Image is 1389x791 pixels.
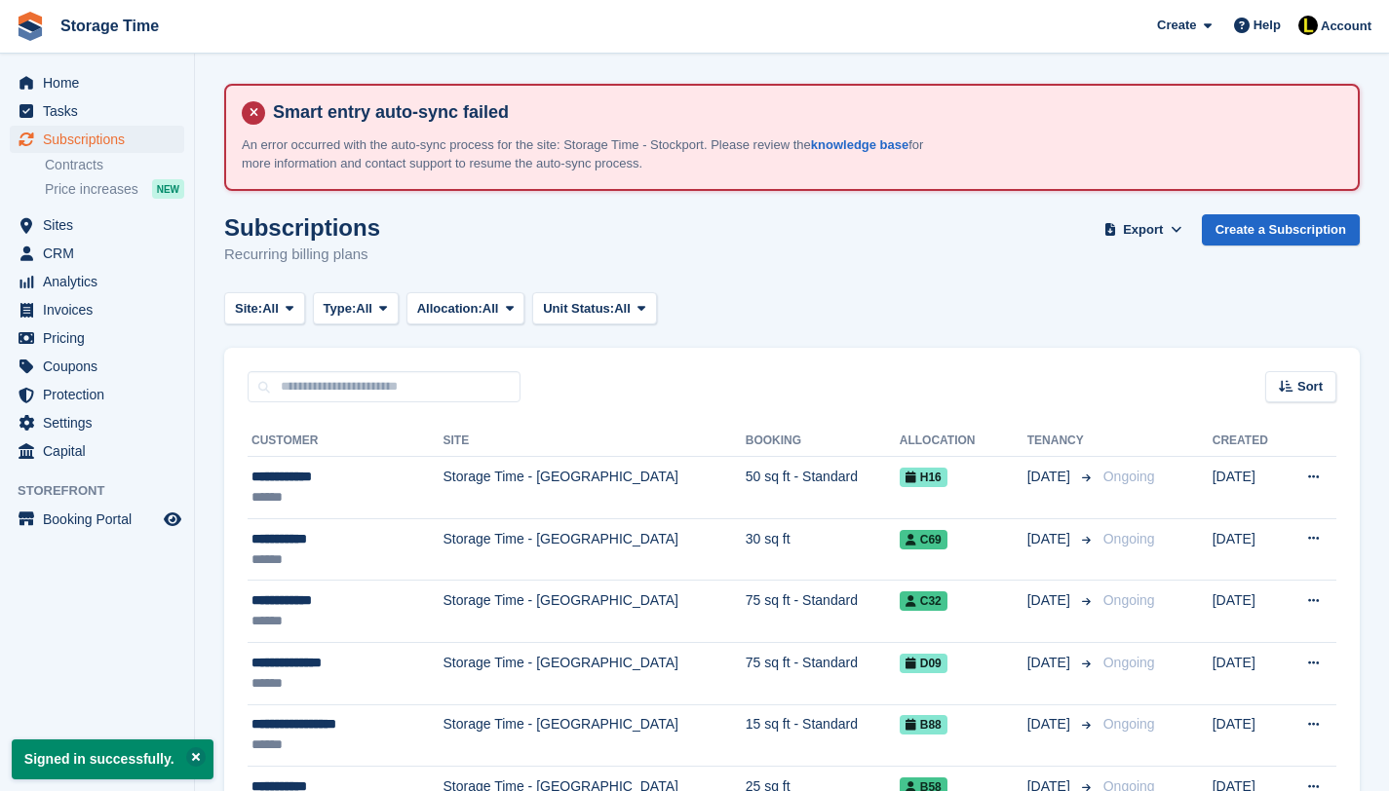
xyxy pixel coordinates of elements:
span: Create [1157,16,1196,35]
span: Help [1254,16,1281,35]
td: [DATE] [1213,518,1284,581]
div: NEW [152,179,184,199]
h4: Smart entry auto-sync failed [265,101,1342,124]
span: C32 [900,591,947,611]
td: [DATE] [1213,704,1284,767]
span: Subscriptions [43,126,160,153]
p: An error occurred with the auto-sync process for the site: Storage Time - Stockport. Please revie... [242,135,924,173]
span: B88 [900,715,947,734]
span: Capital [43,437,160,465]
a: menu [10,409,184,436]
td: Storage Time - [GEOGRAPHIC_DATA] [443,457,745,519]
span: Sort [1297,377,1323,396]
span: Site: [235,299,262,319]
span: All [482,299,499,319]
img: Laaibah Sarwar [1298,16,1318,35]
span: Type: [324,299,357,319]
span: Protection [43,381,160,408]
span: Ongoing [1103,655,1155,670]
td: Storage Time - [GEOGRAPHIC_DATA] [443,581,745,643]
a: menu [10,240,184,267]
td: 15 sq ft - Standard [746,704,900,767]
span: Ongoing [1103,592,1155,608]
button: Unit Status: All [532,292,656,324]
span: [DATE] [1027,653,1074,673]
th: Tenancy [1027,426,1096,457]
a: Storage Time [53,10,167,42]
a: menu [10,97,184,125]
span: Invoices [43,296,160,323]
a: menu [10,353,184,380]
td: Storage Time - [GEOGRAPHIC_DATA] [443,642,745,704]
td: [DATE] [1213,642,1284,704]
span: [DATE] [1027,529,1074,549]
th: Booking [746,426,900,457]
span: All [262,299,279,319]
a: Preview store [161,508,184,531]
td: [DATE] [1213,581,1284,643]
a: menu [10,268,184,295]
button: Type: All [313,292,399,324]
span: Coupons [43,353,160,380]
td: 75 sq ft - Standard [746,581,900,643]
th: Customer [248,426,443,457]
a: menu [10,211,184,239]
span: Account [1321,17,1371,36]
a: menu [10,296,184,323]
span: Unit Status: [543,299,614,319]
span: Storefront [18,481,194,501]
th: Site [443,426,745,457]
td: 30 sq ft [746,518,900,581]
span: Sites [43,211,160,239]
th: Allocation [900,426,1027,457]
span: C69 [900,530,947,549]
th: Created [1213,426,1284,457]
a: menu [10,69,184,96]
span: Home [43,69,160,96]
a: menu [10,324,184,352]
span: Analytics [43,268,160,295]
a: menu [10,506,184,533]
span: Ongoing [1103,716,1155,732]
span: Pricing [43,324,160,352]
span: D09 [900,654,947,673]
td: Storage Time - [GEOGRAPHIC_DATA] [443,704,745,767]
a: knowledge base [811,137,908,152]
span: Tasks [43,97,160,125]
button: Site: All [224,292,305,324]
span: Settings [43,409,160,436]
button: Allocation: All [406,292,525,324]
span: All [614,299,631,319]
a: Contracts [45,156,184,174]
span: Booking Portal [43,506,160,533]
img: stora-icon-8386f47178a22dfd0bd8f6a31ec36ba5ce8667c1dd55bd0f319d3a0aa187defe.svg [16,12,45,41]
a: menu [10,437,184,465]
td: [DATE] [1213,457,1284,519]
a: menu [10,381,184,408]
span: [DATE] [1027,590,1074,611]
span: Price increases [45,180,138,199]
span: All [356,299,372,319]
td: 75 sq ft - Standard [746,642,900,704]
span: Ongoing [1103,531,1155,546]
h1: Subscriptions [224,214,380,241]
td: 50 sq ft - Standard [746,457,900,519]
span: CRM [43,240,160,267]
p: Signed in successfully. [12,739,213,779]
td: Storage Time - [GEOGRAPHIC_DATA] [443,518,745,581]
span: Allocation: [417,299,482,319]
a: menu [10,126,184,153]
a: Create a Subscription [1202,214,1360,246]
span: Export [1123,220,1163,240]
span: [DATE] [1027,714,1074,734]
span: [DATE] [1027,467,1074,487]
button: Export [1100,214,1186,246]
span: Ongoing [1103,469,1155,484]
span: H16 [900,468,947,487]
a: Price increases NEW [45,178,184,200]
p: Recurring billing plans [224,244,380,266]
